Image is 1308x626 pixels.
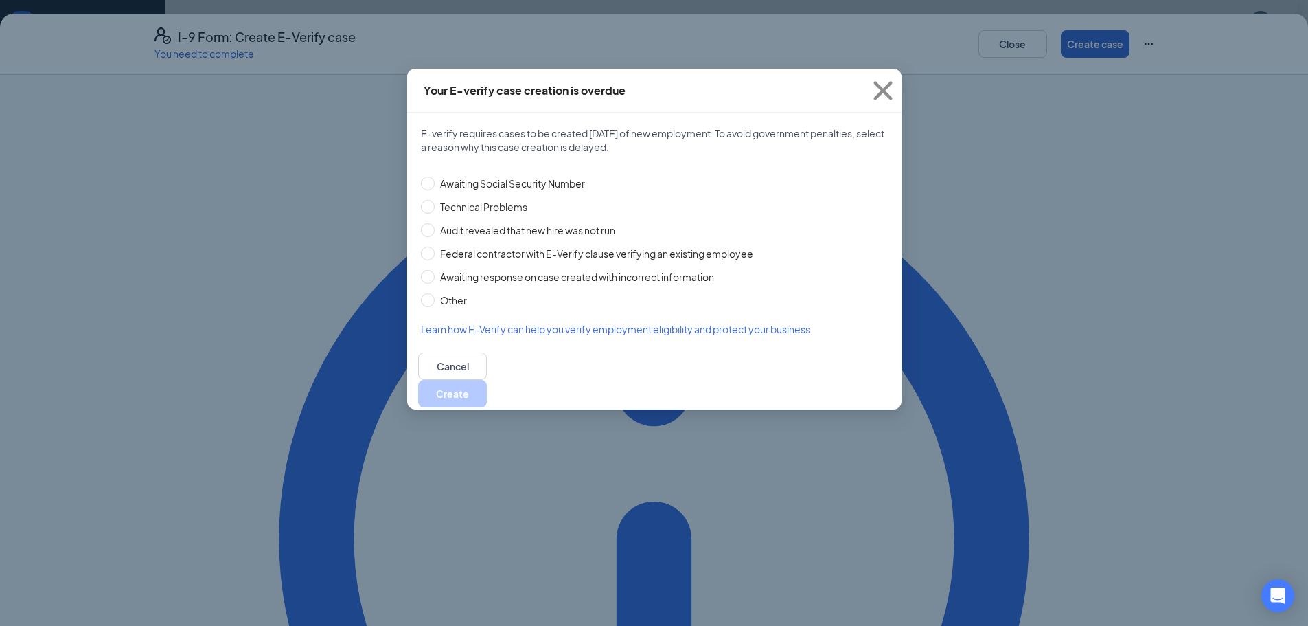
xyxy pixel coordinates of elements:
[421,323,810,335] span: Learn how E-Verify can help you verify employment eligibility and protect your business
[418,380,487,407] button: Create
[864,69,902,113] button: Close
[435,176,590,191] span: Awaiting Social Security Number
[864,72,902,109] svg: Cross
[435,269,720,284] span: Awaiting response on case created with incorrect information
[418,353,487,380] button: Cancel
[435,223,621,238] span: Audit revealed that new hire was not run
[1261,579,1294,612] div: Open Intercom Messenger
[421,322,888,337] a: Learn how E-Verify can help you verify employment eligibility and protect your business
[435,199,533,214] span: Technical Problems
[435,246,759,261] span: Federal contractor with E-Verify clause verifying an existing employee
[435,293,472,308] span: Other
[421,126,888,154] span: E-verify requires cases to be created [DATE] of new employment. To avoid government penalties, se...
[424,83,626,98] div: Your E-verify case creation is overdue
